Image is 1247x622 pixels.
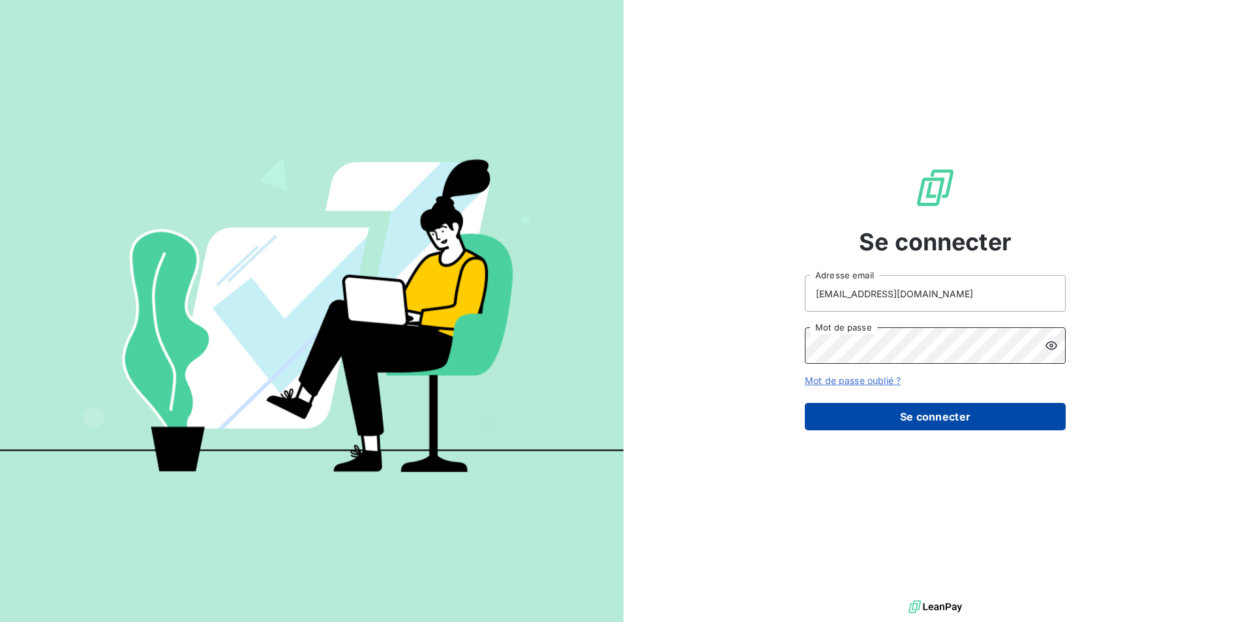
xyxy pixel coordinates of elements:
[859,224,1012,259] span: Se connecter
[805,375,901,386] a: Mot de passe oublié ?
[914,167,956,209] img: Logo LeanPay
[805,275,1066,312] input: placeholder
[805,403,1066,430] button: Se connecter
[909,597,962,617] img: logo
